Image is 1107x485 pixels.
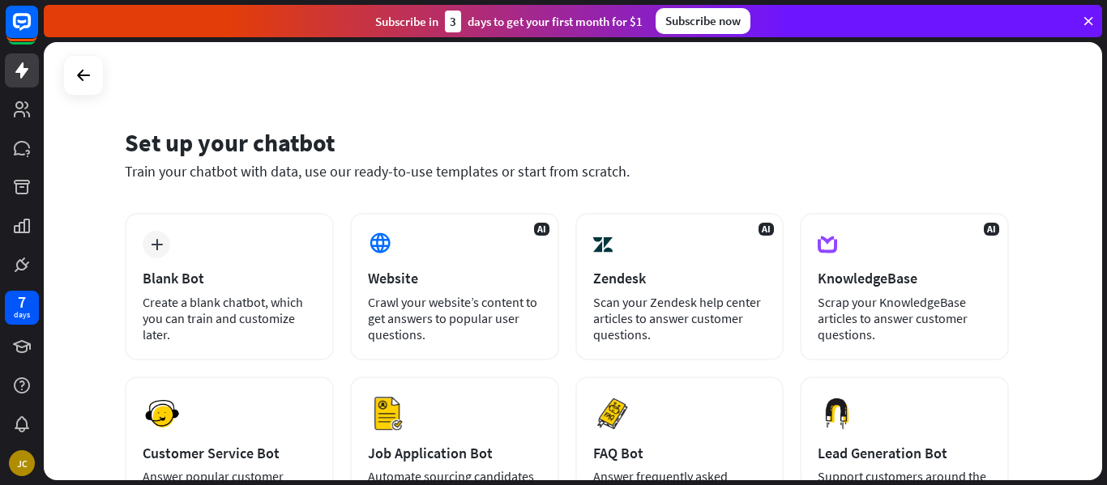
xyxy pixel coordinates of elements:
div: Lead Generation Bot [818,444,991,462]
div: Customer Service Bot [143,444,316,462]
div: KnowledgeBase [818,269,991,287]
div: 3 [445,11,461,32]
i: plus [151,239,163,250]
span: AI [984,223,999,236]
div: JC [9,450,35,476]
div: 7 [18,295,26,309]
div: Crawl your website’s content to get answers to popular user questions. [368,294,541,342]
div: Scan your Zendesk help center articles to answer customer questions. [593,294,767,342]
div: Website [368,269,541,287]
div: days [14,309,30,321]
a: 7 days [5,291,39,325]
div: Blank Bot [143,269,316,287]
div: Train your chatbot with data, use our ready-to-use templates or start from scratch. [125,162,1009,181]
span: AI [759,223,774,236]
div: Subscribe in days to get your first month for $1 [375,11,643,32]
div: Set up your chatbot [125,127,1009,158]
div: FAQ Bot [593,444,767,462]
div: Zendesk [593,269,767,287]
span: AI [534,223,549,236]
div: Subscribe now [656,8,750,34]
div: Job Application Bot [368,444,541,462]
div: Scrap your KnowledgeBase articles to answer customer questions. [818,294,991,342]
div: Create a blank chatbot, which you can train and customize later. [143,294,316,342]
